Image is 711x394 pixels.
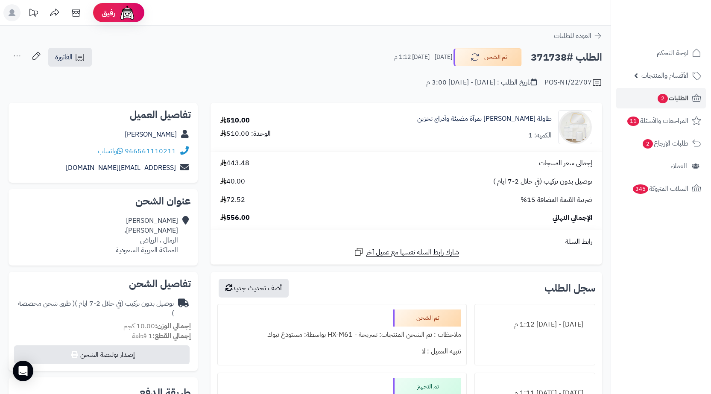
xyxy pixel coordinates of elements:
[354,247,459,257] a: شارك رابط السلة نفسها مع عميل آخر
[220,158,249,168] span: 443.48
[454,48,522,66] button: تم الشحن
[544,283,595,293] h3: سجل الطلب
[633,184,648,194] span: 345
[220,116,250,125] div: 510.00
[616,43,706,63] a: لوحة التحكم
[220,213,250,223] span: 556.00
[426,78,537,88] div: تاريخ الطلب : [DATE] - [DATE] 3:00 م
[125,146,176,156] a: 966561110211
[521,195,592,205] span: ضريبة القيمة المضافة 15%
[544,78,602,88] div: POS-NT/22707
[220,129,271,139] div: الوحدة: 510.00
[627,117,639,126] span: 11
[657,92,688,104] span: الطلبات
[658,94,668,103] span: 2
[123,321,191,331] small: 10.00 كجم
[641,70,688,82] span: الأقسام والمنتجات
[119,4,136,21] img: ai-face.png
[657,47,688,59] span: لوحة التحكم
[393,309,461,327] div: تم الشحن
[223,343,461,360] div: تنبيه العميل : لا
[15,196,191,206] h2: عنوان الشحن
[616,88,706,108] a: الطلبات2
[366,248,459,257] span: شارك رابط السلة نفسها مع عميل آخر
[152,331,191,341] strong: إجمالي القطع:
[132,331,191,341] small: 1 قطعة
[632,183,688,195] span: السلات المتروكة
[394,53,452,61] small: [DATE] - [DATE] 1:12 م
[102,8,115,18] span: رفيق
[66,163,176,173] a: [EMAIL_ADDRESS][DOMAIN_NAME]
[15,110,191,120] h2: تفاصيل العميل
[23,4,44,23] a: تحديثات المنصة
[554,31,602,41] a: العودة للطلبات
[220,177,245,187] span: 40.00
[15,299,174,318] div: توصيل بدون تركيب (في خلال 2-7 ايام )
[116,216,178,255] div: [PERSON_NAME] [PERSON_NAME]، الرمال ، الرياض المملكة العربية السعودية
[493,177,592,187] span: توصيل بدون تركيب (في خلال 2-7 ايام )
[553,213,592,223] span: الإجمالي النهائي
[643,139,653,149] span: 2
[528,131,552,140] div: الكمية: 1
[14,345,190,364] button: إصدار بوليصة الشحن
[214,237,599,247] div: رابط السلة
[125,129,177,140] a: [PERSON_NAME]
[55,52,73,62] span: الفاتورة
[223,327,461,343] div: ملاحظات : تم الشحن المنتجات: تسريحة - HX-M61 بواسطة: مستودع تبوك
[616,178,706,199] a: السلات المتروكة345
[15,279,191,289] h2: تفاصيل الشحن
[220,195,245,205] span: 72.52
[539,158,592,168] span: إجمالي سعر المنتجات
[531,49,602,66] h2: الطلب #371738
[554,31,591,41] span: العودة للطلبات
[18,298,174,318] span: ( طرق شحن مخصصة )
[219,279,289,298] button: أضف تحديث جديد
[48,48,92,67] a: الفاتورة
[559,110,592,144] img: 1753513962-1-90x90.jpg
[417,114,552,124] a: طاولة [PERSON_NAME] بمرآة مضيئة وأدراج تخزين
[155,321,191,331] strong: إجمالي الوزن:
[642,137,688,149] span: طلبات الإرجاع
[626,115,688,127] span: المراجعات والأسئلة
[670,160,687,172] span: العملاء
[616,156,706,176] a: العملاء
[13,361,33,381] div: Open Intercom Messenger
[480,316,590,333] div: [DATE] - [DATE] 1:12 م
[616,133,706,154] a: طلبات الإرجاع2
[98,146,123,156] a: واتساب
[616,111,706,131] a: المراجعات والأسئلة11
